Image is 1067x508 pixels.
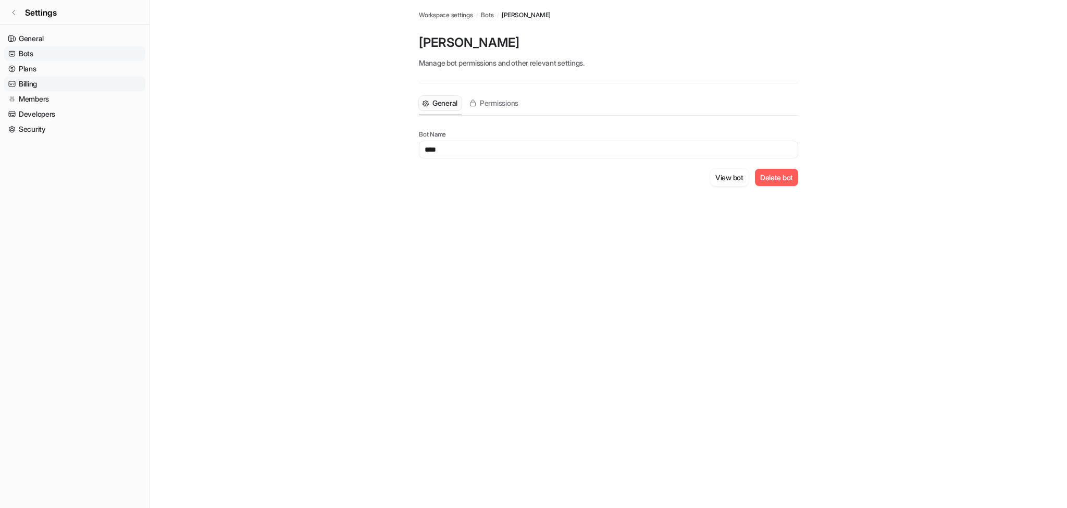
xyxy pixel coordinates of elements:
button: View bot [710,169,749,186]
a: Bots [481,10,493,20]
button: Permissions [466,96,523,110]
a: Workspace settings [419,10,473,20]
p: Manage bot permissions and other relevant settings. [419,57,798,68]
nav: Tabs [419,92,523,115]
a: General [4,31,145,46]
p: Bot Name [419,130,798,139]
p: [PERSON_NAME] [419,34,798,51]
a: Plans [4,61,145,76]
a: Bots [4,46,145,61]
span: Settings [25,6,57,19]
span: / [476,10,478,20]
a: Developers [4,107,145,121]
button: General [419,96,462,110]
span: General [432,98,457,108]
a: Billing [4,77,145,91]
a: Security [4,122,145,137]
a: Members [4,92,145,106]
span: / [497,10,499,20]
span: [PERSON_NAME] [502,10,551,20]
button: Delete bot [755,169,798,186]
span: Permissions [480,98,518,108]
